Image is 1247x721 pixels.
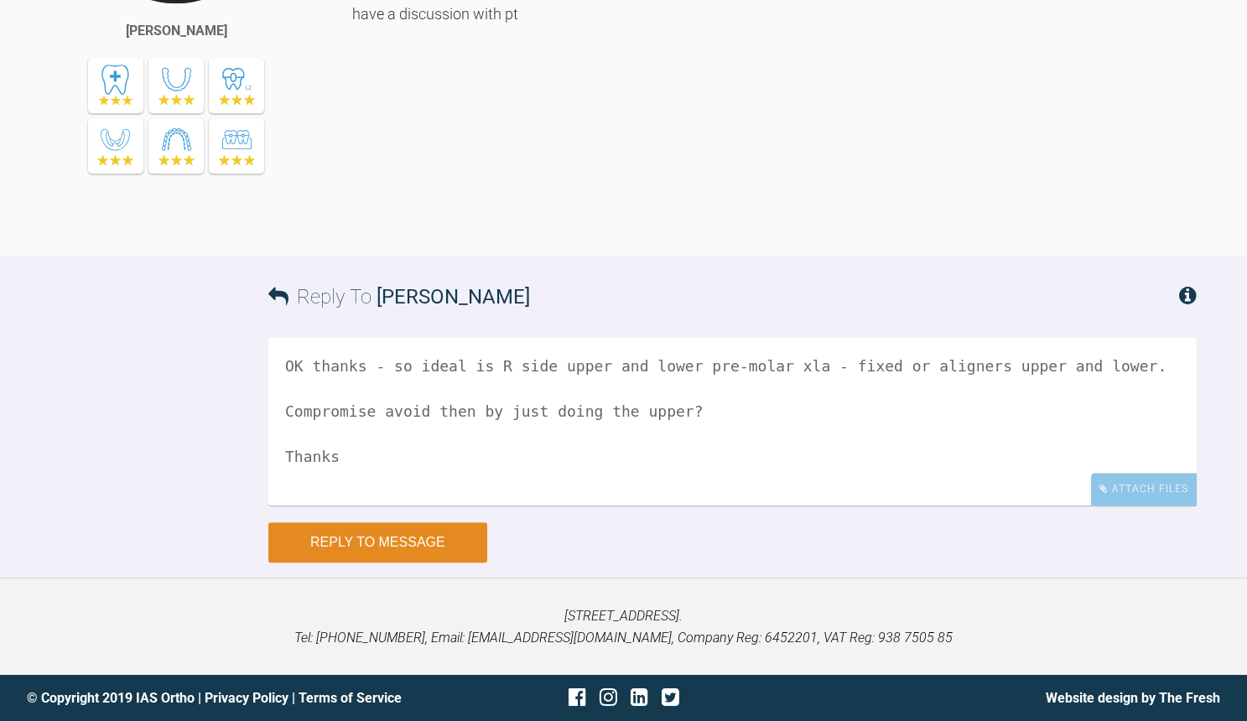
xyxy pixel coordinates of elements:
[1046,690,1220,706] a: Website design by The Fresh
[377,285,530,309] span: [PERSON_NAME]
[268,281,530,313] h3: Reply To
[205,690,288,706] a: Privacy Policy
[27,605,1220,648] p: [STREET_ADDRESS]. Tel: [PHONE_NUMBER], Email: [EMAIL_ADDRESS][DOMAIN_NAME], Company Reg: 6452201,...
[1091,473,1197,506] div: Attach Files
[27,687,424,709] div: © Copyright 2019 IAS Ortho | |
[126,20,227,42] div: [PERSON_NAME]
[268,522,487,563] button: Reply to Message
[268,338,1197,506] textarea: OK thanks - so ideal is R side upper and lower pre-molar xla - fixed or aligners upper and lower....
[299,690,402,706] a: Terms of Service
